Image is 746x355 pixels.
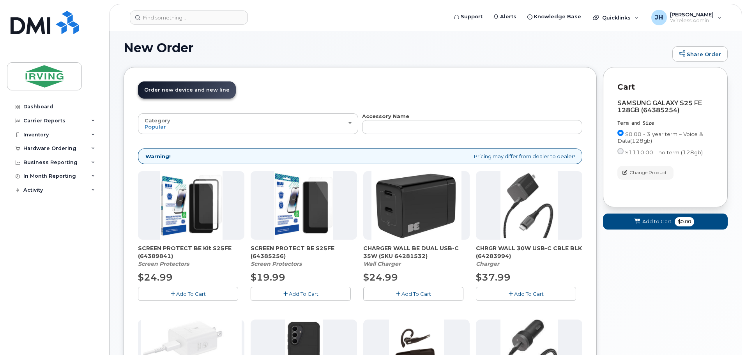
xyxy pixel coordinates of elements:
[124,41,668,55] h1: New Order
[617,148,624,154] input: $1110.00 - no term (128gb)
[145,124,166,130] span: Popular
[642,218,672,225] span: Add to Cart
[672,46,728,62] a: Share Order
[138,244,244,260] span: SCREEN PROTECT BE Kit S25FE (64389841)
[617,131,703,144] span: $0.00 - 3 year term – Voice & Data(128gb)
[617,120,713,127] div: Term and Size
[138,148,582,164] div: Pricing may differ from dealer to dealer!
[371,171,461,240] img: CHARGER_WALL_BE_DUAL_USB-C_35W.png
[251,244,357,268] div: SCREEN PROTECT BE S25FE (64385256)
[251,244,357,260] span: SCREEN PROTECT BE S25FE (64385256)
[363,260,401,267] em: Wall Charger
[514,291,544,297] span: Add To Cart
[138,244,244,268] div: SCREEN PROTECT BE Kit S25FE (64389841)
[625,149,703,155] span: $1110.00 - no term (128gb)
[144,87,230,93] span: Order new device and new line
[274,171,333,240] img: image-20251003-111038.png
[363,244,470,268] div: CHARGER WALL BE DUAL USB-C 35W (SKU 64281532)
[476,260,499,267] em: Charger
[617,130,624,136] input: $0.00 - 3 year term – Voice & Data(128gb)
[176,291,206,297] span: Add To Cart
[362,113,409,119] strong: Accessory Name
[251,260,302,267] em: Screen Protectors
[476,244,582,260] span: CHRGR WALL 30W USB-C CBLE BLK (64283994)
[401,291,431,297] span: Add To Cart
[289,291,318,297] span: Add To Cart
[500,171,557,240] img: chrgr_wall_30w_-_blk.png
[363,272,398,283] span: $24.99
[617,100,713,114] div: SAMSUNG GALAXY S25 FE 128GB (64385254)
[617,166,674,180] button: Change Product
[476,287,576,300] button: Add To Cart
[675,217,694,226] span: $0.00
[160,171,222,240] img: image-20251003-110745.png
[145,153,171,160] strong: Warning!
[363,287,463,300] button: Add To Cart
[251,272,285,283] span: $19.99
[476,244,582,268] div: CHRGR WALL 30W USB-C CBLE BLK (64283994)
[138,272,173,283] span: $24.99
[363,244,470,260] span: CHARGER WALL BE DUAL USB-C 35W (SKU 64281532)
[476,272,511,283] span: $37.99
[251,287,351,300] button: Add To Cart
[138,260,189,267] em: Screen Protectors
[603,214,728,230] button: Add to Cart $0.00
[617,81,713,93] p: Cart
[629,169,667,176] span: Change Product
[138,113,358,134] button: Category Popular
[138,287,238,300] button: Add To Cart
[145,117,170,124] span: Category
